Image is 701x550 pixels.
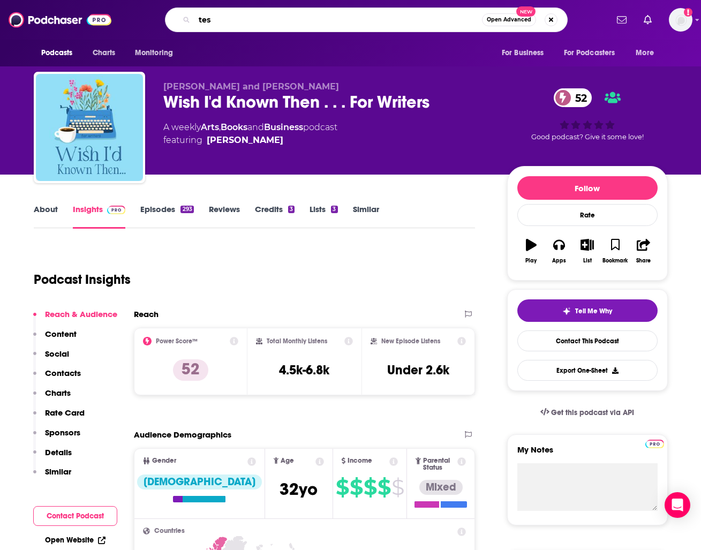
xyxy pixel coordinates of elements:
p: Charts [45,388,71,398]
a: Episodes293 [140,204,193,229]
span: 32 yo [280,479,318,500]
button: open menu [34,43,87,63]
h2: Total Monthly Listens [267,337,327,345]
span: Countries [154,528,185,534]
span: 52 [564,88,592,107]
a: Books [221,122,247,132]
span: Age [281,457,294,464]
span: Parental Status [423,457,456,471]
a: 52 [554,88,592,107]
button: Open AdvancedNew [482,13,536,26]
a: Contact This Podcast [517,330,658,351]
span: Charts [93,46,116,61]
span: For Business [502,46,544,61]
img: Wish I'd Known Then . . . For Writers [36,74,143,181]
button: Charts [33,388,71,408]
div: Open Intercom Messenger [665,492,690,518]
span: Gender [152,457,176,464]
a: Lists3 [310,204,337,229]
span: $ [391,479,404,496]
h3: Under 2.6k [387,362,449,378]
button: open menu [494,43,557,63]
img: Podchaser Pro [107,206,126,214]
a: About [34,204,58,229]
div: 293 [180,206,193,213]
span: $ [350,479,363,496]
a: Show notifications dropdown [613,11,631,29]
p: Rate Card [45,408,85,418]
button: Social [33,349,69,368]
span: Podcasts [41,46,73,61]
p: Sponsors [45,427,80,438]
div: Apps [552,258,566,264]
button: Show profile menu [669,8,692,32]
h3: 4.5k-6.8k [279,362,329,378]
div: [DEMOGRAPHIC_DATA] [137,474,262,489]
button: Export One-Sheet [517,360,658,381]
a: Charts [86,43,122,63]
span: For Podcasters [564,46,615,61]
p: Reach & Audience [45,309,117,319]
button: open menu [557,43,631,63]
span: $ [378,479,390,496]
div: Mixed [419,480,463,495]
div: Play [525,258,537,264]
button: tell me why sparkleTell Me Why [517,299,658,322]
p: Content [45,329,77,339]
span: Income [348,457,372,464]
span: More [636,46,654,61]
a: Pro website [645,438,664,448]
span: Get this podcast via API [551,408,634,417]
button: Follow [517,176,658,200]
span: Tell Me Why [575,307,612,315]
span: $ [336,479,349,496]
span: Good podcast? Give it some love! [531,133,644,141]
img: User Profile [669,8,692,32]
a: Open Website [45,536,105,545]
a: Reviews [209,204,240,229]
p: Contacts [45,368,81,378]
p: Details [45,447,72,457]
div: Search podcasts, credits, & more... [165,7,568,32]
div: List [583,258,592,264]
div: Share [636,258,651,264]
a: Get this podcast via API [532,400,643,426]
h2: Power Score™ [156,337,198,345]
button: Rate Card [33,408,85,427]
span: and [247,122,264,132]
button: List [573,232,601,270]
button: Similar [33,466,71,486]
span: [PERSON_NAME] and [PERSON_NAME] [163,81,339,92]
div: Bookmark [602,258,628,264]
div: 3 [331,206,337,213]
p: Social [45,349,69,359]
div: Rate [517,204,658,226]
button: Share [629,232,657,270]
button: Reach & Audience [33,309,117,329]
a: InsightsPodchaser Pro [73,204,126,229]
a: Credits3 [255,204,295,229]
span: Open Advanced [487,17,531,22]
span: , [219,122,221,132]
a: Business [264,122,303,132]
button: Sponsors [33,427,80,447]
h1: Podcast Insights [34,272,131,288]
div: A weekly podcast [163,121,337,147]
span: featuring [163,134,337,147]
svg: Add a profile image [684,8,692,17]
div: 52Good podcast? Give it some love! [507,81,668,148]
h2: New Episode Listens [381,337,440,345]
a: Sara Rosett [207,134,283,147]
span: New [516,6,536,17]
img: Podchaser Pro [645,440,664,448]
button: open menu [628,43,667,63]
a: Similar [353,204,379,229]
a: Arts [201,122,219,132]
img: tell me why sparkle [562,307,571,315]
button: Bookmark [601,232,629,270]
img: Podchaser - Follow, Share and Rate Podcasts [9,10,111,30]
h2: Reach [134,309,159,319]
button: Apps [545,232,573,270]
